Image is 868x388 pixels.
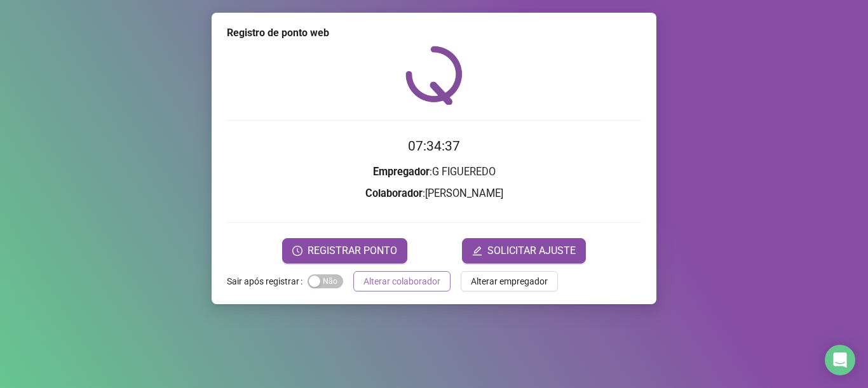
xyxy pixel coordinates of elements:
[373,166,430,178] strong: Empregador
[292,246,302,256] span: clock-circle
[471,274,548,288] span: Alterar empregador
[472,246,482,256] span: edit
[227,185,641,202] h3: : [PERSON_NAME]
[487,243,576,258] span: SOLICITAR AJUSTE
[408,138,460,154] time: 07:34:37
[227,164,641,180] h3: : G FIGUEREDO
[825,345,855,375] div: Open Intercom Messenger
[227,25,641,41] div: Registro de ponto web
[353,271,451,291] button: Alterar colaborador
[227,271,308,291] label: Sair após registrar
[462,238,586,264] button: editSOLICITAR AJUSTE
[363,274,440,288] span: Alterar colaborador
[405,46,463,105] img: QRPoint
[365,187,423,199] strong: Colaborador
[461,271,558,291] button: Alterar empregador
[308,243,397,258] span: REGISTRAR PONTO
[282,238,407,264] button: REGISTRAR PONTO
